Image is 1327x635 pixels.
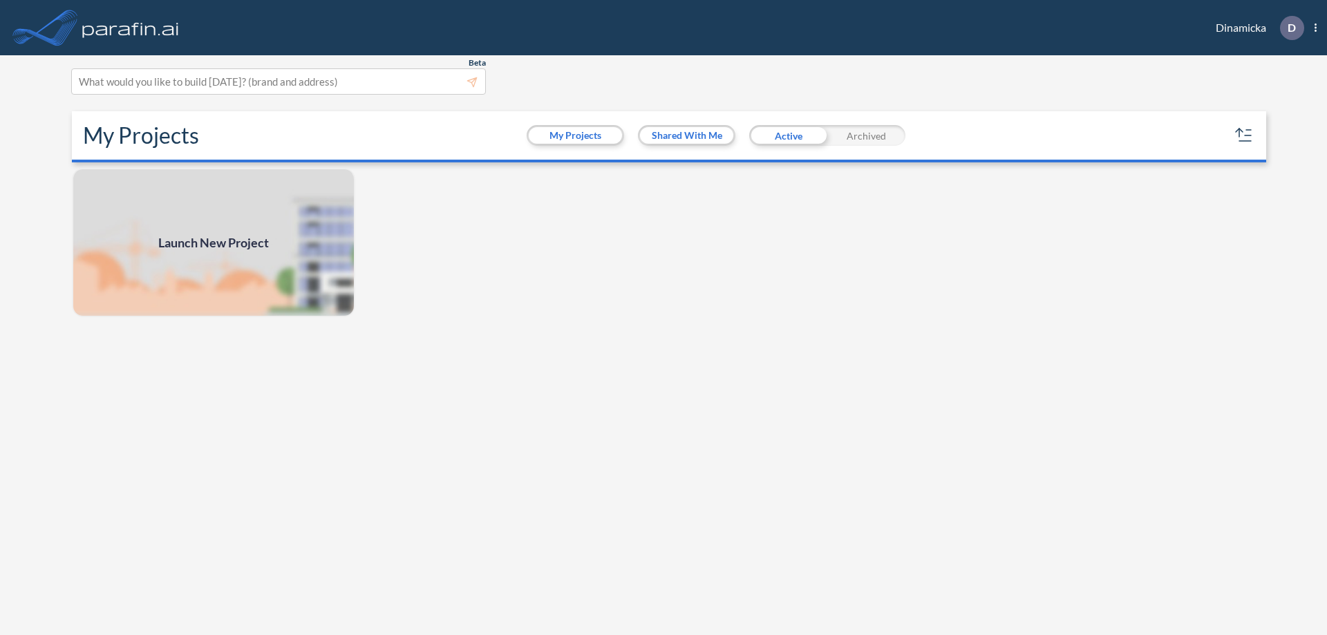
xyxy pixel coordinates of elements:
[827,125,905,146] div: Archived
[1288,21,1296,34] p: D
[79,14,182,41] img: logo
[749,125,827,146] div: Active
[640,127,733,144] button: Shared With Me
[72,168,355,317] img: add
[72,168,355,317] a: Launch New Project
[83,122,199,149] h2: My Projects
[1195,16,1317,40] div: Dinamicka
[158,234,269,252] span: Launch New Project
[469,57,486,68] span: Beta
[529,127,622,144] button: My Projects
[1233,124,1255,146] button: sort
